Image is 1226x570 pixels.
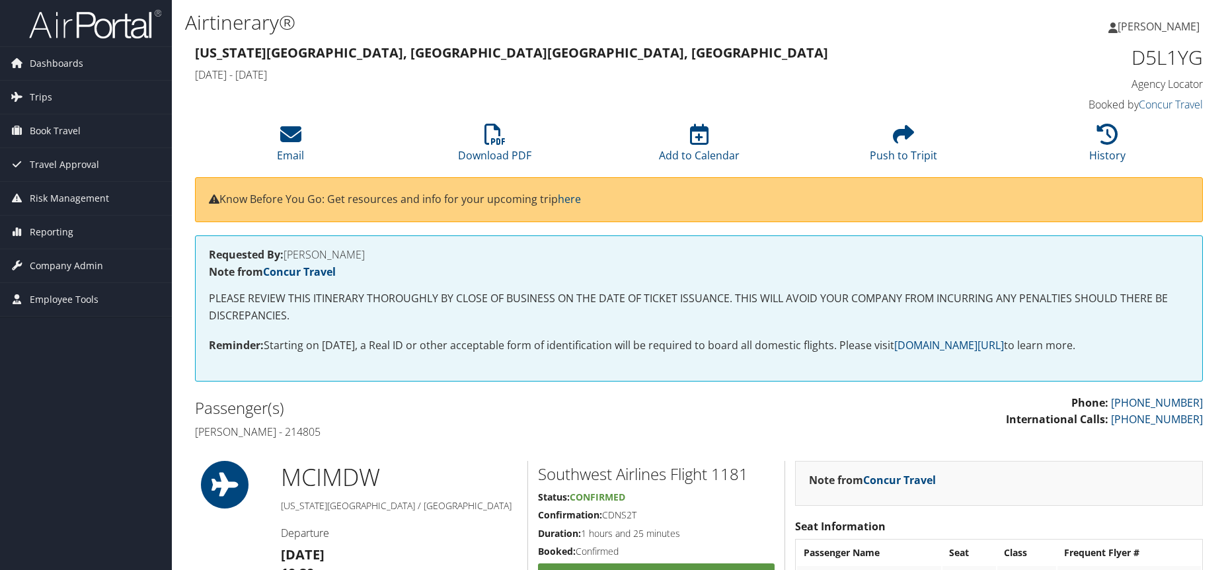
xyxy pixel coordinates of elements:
strong: Note from [209,265,336,279]
strong: Booked: [538,545,576,557]
a: Email [277,131,304,163]
p: Starting on [DATE], a Real ID or other acceptable form of identification will be required to boar... [209,337,1189,354]
strong: Reminder: [209,338,264,352]
h4: [DATE] - [DATE] [195,67,946,82]
h5: 1 hours and 25 minutes [538,527,775,540]
span: Travel Approval [30,148,99,181]
img: airportal-logo.png [29,9,161,40]
h4: Agency Locator [966,77,1203,91]
h4: [PERSON_NAME] - 214805 [195,425,689,439]
th: Seat [942,541,996,565]
span: Employee Tools [30,283,98,316]
span: Risk Management [30,182,109,215]
span: Dashboards [30,47,83,80]
th: Passenger Name [797,541,941,565]
span: Book Travel [30,114,81,147]
strong: [DATE] [281,546,325,563]
h5: Confirmed [538,545,775,558]
h1: D5L1YG [966,44,1203,71]
a: Concur Travel [263,265,336,279]
h2: Southwest Airlines Flight 1181 [538,463,775,485]
a: [PERSON_NAME] [1108,7,1213,46]
strong: Note from [809,473,936,487]
a: Add to Calendar [659,131,740,163]
span: Confirmed [570,491,625,503]
h4: [PERSON_NAME] [209,249,1189,260]
strong: Duration: [538,527,581,540]
h5: [US_STATE][GEOGRAPHIC_DATA] / [GEOGRAPHIC_DATA] [281,499,518,512]
a: [PHONE_NUMBER] [1111,395,1203,410]
h4: Departure [281,526,518,540]
h1: MCI MDW [281,461,518,494]
a: Push to Tripit [870,131,937,163]
strong: Status: [538,491,570,503]
strong: Confirmation: [538,509,602,521]
a: here [558,192,581,206]
p: Know Before You Go: Get resources and info for your upcoming trip [209,191,1189,208]
p: PLEASE REVIEW THIS ITINERARY THOROUGHLY BY CLOSE OF BUSINESS ON THE DATE OF TICKET ISSUANCE. THIS... [209,290,1189,324]
span: Company Admin [30,249,103,282]
h4: Booked by [966,97,1203,112]
a: Download PDF [458,131,531,163]
strong: Phone: [1071,395,1108,410]
span: [PERSON_NAME] [1118,19,1200,34]
a: Concur Travel [863,473,936,487]
span: Reporting [30,216,73,249]
a: History [1089,131,1126,163]
span: Trips [30,81,52,114]
strong: Requested By: [209,247,284,262]
strong: [US_STATE][GEOGRAPHIC_DATA], [GEOGRAPHIC_DATA] [GEOGRAPHIC_DATA], [GEOGRAPHIC_DATA] [195,44,828,61]
h1: Airtinerary® [185,9,870,36]
strong: Seat Information [795,519,886,534]
h5: CDNS2T [538,509,775,522]
a: [DOMAIN_NAME][URL] [894,338,1004,352]
h2: Passenger(s) [195,397,689,419]
th: Class [997,541,1056,565]
strong: International Calls: [1006,412,1108,427]
a: [PHONE_NUMBER] [1111,412,1203,427]
th: Frequent Flyer # [1057,541,1201,565]
a: Concur Travel [1139,97,1203,112]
